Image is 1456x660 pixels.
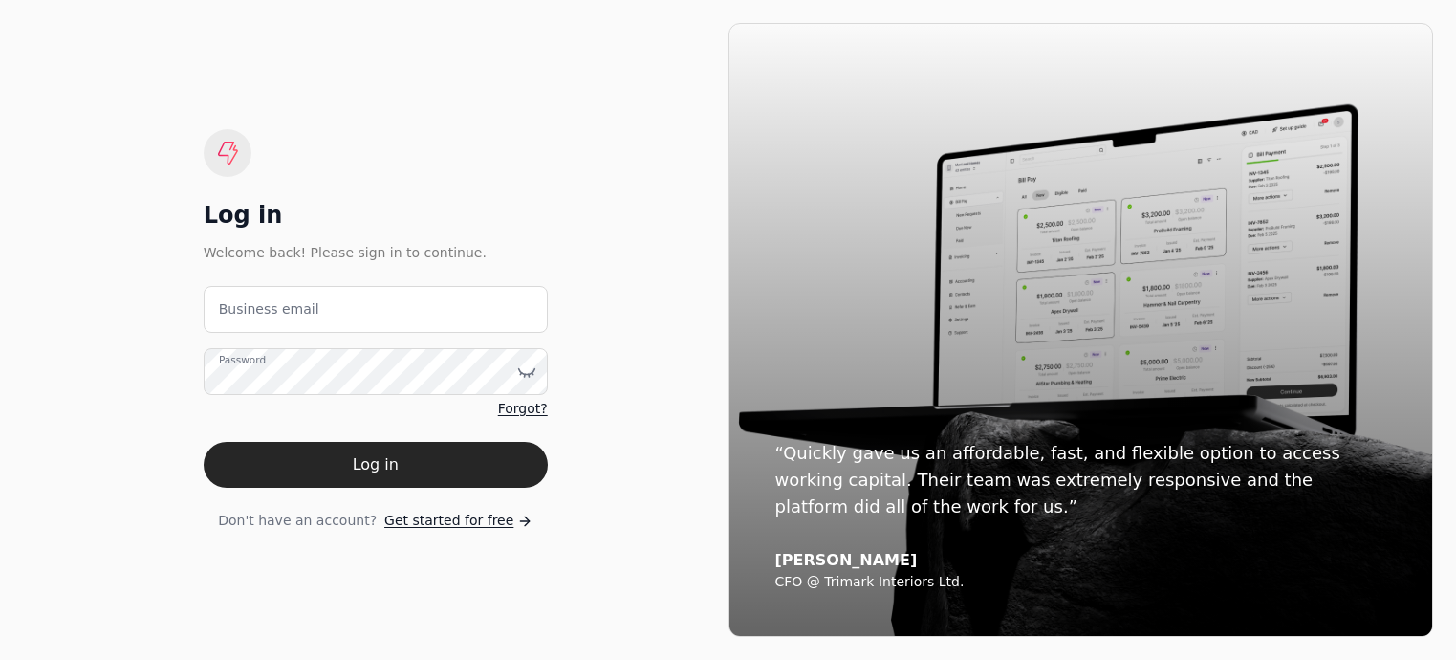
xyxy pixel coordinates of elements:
[775,440,1387,520] div: “Quickly gave us an affordable, fast, and flexible option to access working capital. Their team w...
[204,242,548,263] div: Welcome back! Please sign in to continue.
[204,200,548,231] div: Log in
[384,511,532,531] a: Get started for free
[219,353,266,368] label: Password
[775,551,1387,570] div: [PERSON_NAME]
[218,511,377,531] span: Don't have an account?
[204,442,548,488] button: Log in
[775,574,1387,591] div: CFO @ Trimark Interiors Ltd.
[219,299,319,319] label: Business email
[498,399,548,419] a: Forgot?
[384,511,513,531] span: Get started for free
